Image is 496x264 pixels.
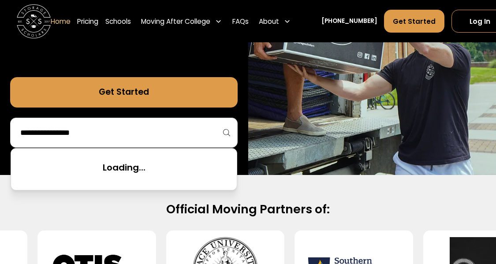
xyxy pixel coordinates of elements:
[259,16,279,26] div: About
[17,4,51,38] img: Storage Scholars main logo
[255,9,294,33] div: About
[17,4,51,38] a: home
[77,9,98,33] a: Pricing
[384,10,444,33] a: Get Started
[232,9,249,33] a: FAQs
[51,9,71,33] a: Home
[321,17,377,26] a: [PHONE_NUMBER]
[138,9,225,33] div: Moving After College
[105,9,131,33] a: Schools
[141,16,210,26] div: Moving After College
[25,202,471,217] h2: Official Moving Partners of:
[10,77,238,108] a: Get Started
